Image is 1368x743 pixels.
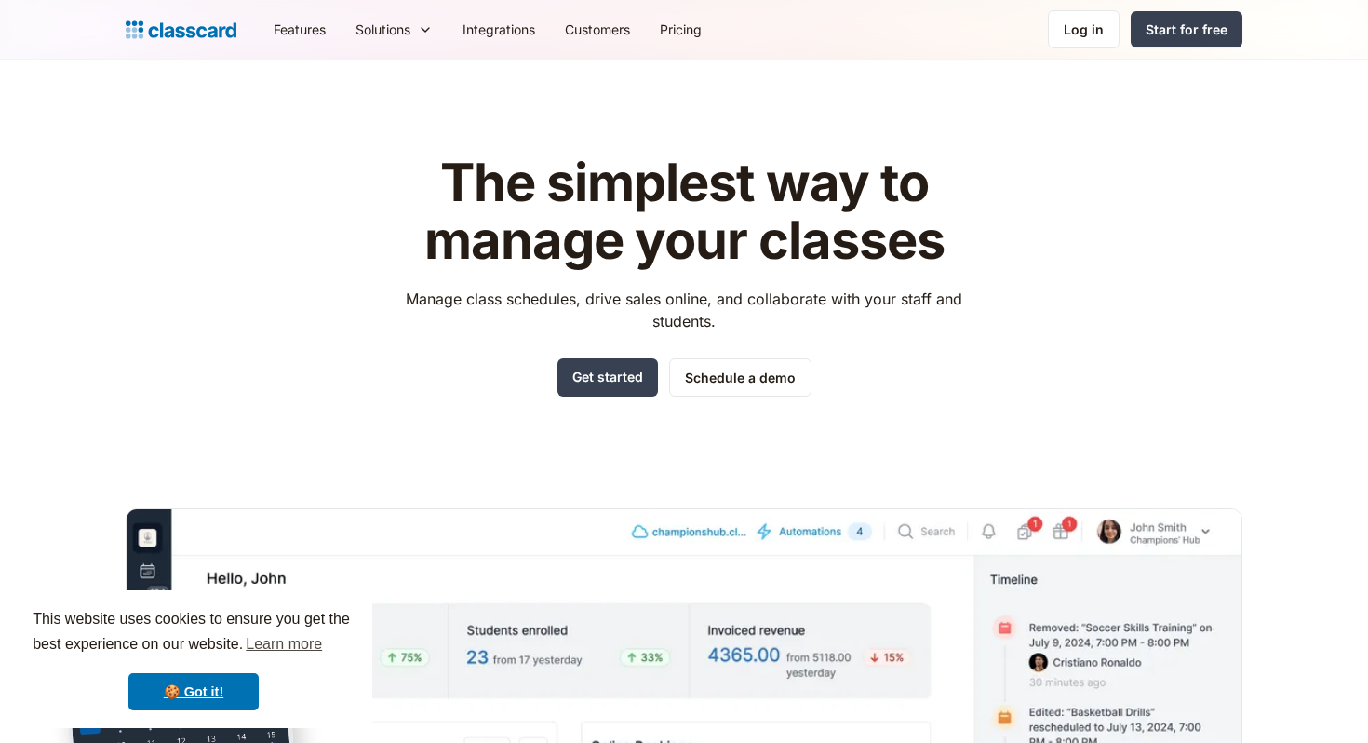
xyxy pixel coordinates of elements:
div: cookieconsent [15,590,372,728]
p: Manage class schedules, drive sales online, and collaborate with your staff and students. [389,288,980,332]
h1: The simplest way to manage your classes [389,155,980,269]
a: Get started [557,358,658,397]
a: Pricing [645,8,717,50]
span: This website uses cookies to ensure you get the best experience on our website. [33,608,355,658]
a: Schedule a demo [669,358,811,397]
a: learn more about cookies [243,630,325,658]
a: Features [259,8,341,50]
a: Start for free [1131,11,1242,47]
a: Integrations [448,8,550,50]
a: dismiss cookie message [128,673,259,710]
div: Solutions [341,8,448,50]
div: Start for free [1146,20,1227,39]
a: Customers [550,8,645,50]
a: home [126,17,236,43]
a: Log in [1048,10,1120,48]
div: Log in [1064,20,1104,39]
div: Solutions [355,20,410,39]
